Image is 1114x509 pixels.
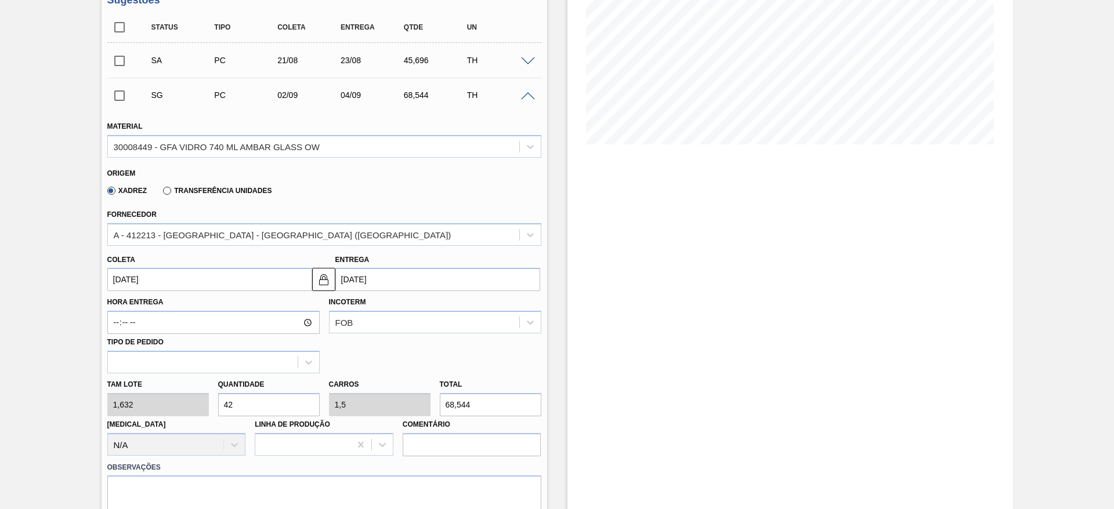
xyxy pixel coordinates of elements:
label: Total [440,380,462,388]
div: UN [464,23,534,31]
label: Carros [329,380,359,388]
label: [MEDICAL_DATA] [107,420,166,428]
div: Qtde [401,23,471,31]
div: Coleta [274,23,345,31]
label: Quantidade [218,380,265,388]
label: Hora Entrega [107,294,320,311]
div: 30008449 - GFA VIDRO 740 ML AMBAR GLASS OW [114,141,320,151]
label: Tam lote [107,376,209,393]
div: Tipo [211,23,281,31]
div: 04/09/2025 [338,90,408,100]
div: Sugestão Criada [149,90,219,100]
div: Pedido de Compra [211,56,281,65]
img: locked [317,272,331,286]
div: Sugestão Alterada [149,56,219,65]
div: 02/09/2025 [274,90,345,100]
label: Material [107,122,143,130]
div: Status [149,23,219,31]
label: Transferência Unidades [163,187,272,195]
label: Xadrez [107,187,147,195]
label: Fornecedor [107,210,157,219]
input: dd/mm/yyyy [107,268,312,291]
div: Entrega [338,23,408,31]
label: Coleta [107,256,135,264]
label: Tipo de pedido [107,338,164,346]
div: 23/08/2025 [338,56,408,65]
button: locked [312,268,335,291]
div: A - 412213 - [GEOGRAPHIC_DATA] - [GEOGRAPHIC_DATA] ([GEOGRAPHIC_DATA]) [114,230,451,239]
label: Entrega [335,256,370,264]
div: Pedido de Compra [211,90,281,100]
div: 68,544 [401,90,471,100]
label: Comentário [403,416,541,433]
label: Linha de Produção [255,420,330,428]
label: Observações [107,459,541,476]
div: FOB [335,318,353,328]
label: Origem [107,169,136,177]
div: 21/08/2025 [274,56,345,65]
label: Incoterm [329,298,366,306]
div: TH [464,90,534,100]
div: 45,696 [401,56,471,65]
div: TH [464,56,534,65]
input: dd/mm/yyyy [335,268,540,291]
